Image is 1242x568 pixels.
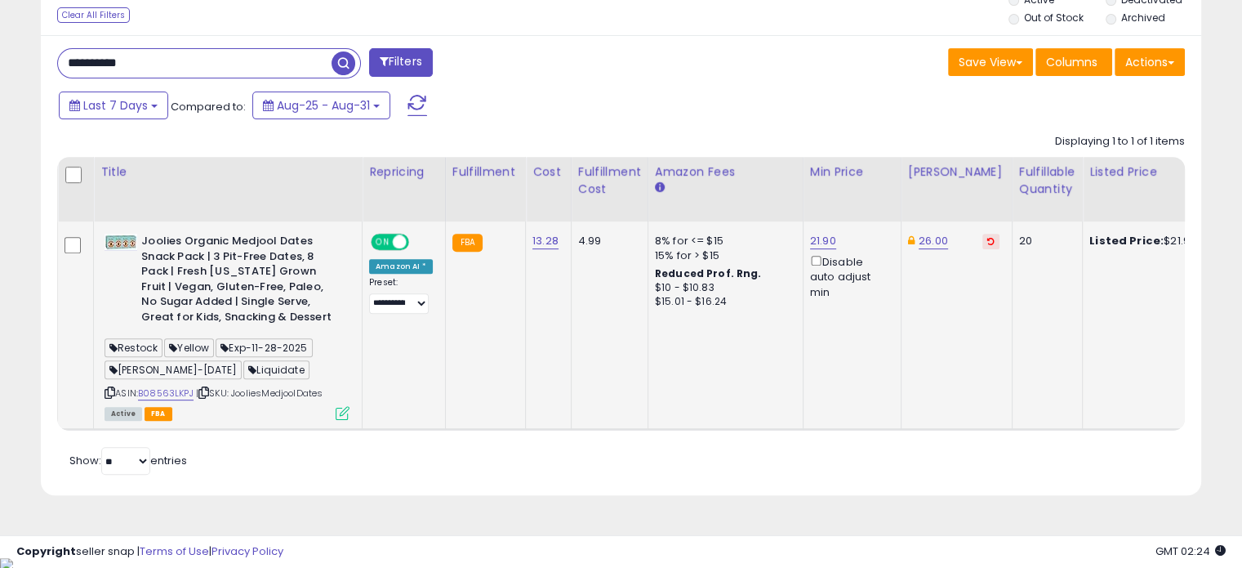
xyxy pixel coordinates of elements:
span: | SKU: JooliesMedjoolDates [196,387,323,400]
div: Fulfillable Quantity [1019,163,1075,198]
button: Last 7 Days [59,92,168,119]
a: Privacy Policy [211,543,283,559]
div: Fulfillment Cost [578,163,641,198]
div: Cost [532,163,564,181]
a: B08563LKPJ [138,387,194,400]
span: Exp-11-28-2025 [216,338,312,357]
span: FBA [145,407,172,421]
div: seller snap | | [16,544,283,560]
div: 20 [1019,234,1070,248]
span: Compared to: [171,99,246,114]
div: Clear All Filters [57,7,130,23]
div: 4.99 [578,234,635,248]
div: $15.01 - $16.24 [655,295,790,309]
span: 2025-09-8 02:24 GMT [1155,543,1226,559]
div: 15% for > $15 [655,248,790,263]
a: 21.90 [810,233,836,249]
button: Columns [1035,48,1112,76]
a: 13.28 [532,233,559,249]
div: Amazon Fees [655,163,796,181]
b: Listed Price: [1089,233,1164,248]
button: Actions [1115,48,1185,76]
label: Archived [1120,11,1164,25]
a: Terms of Use [140,543,209,559]
span: Last 7 Days [83,97,148,114]
small: FBA [452,234,483,252]
img: 41IXT9zs1CL._SL40_.jpg [105,234,137,250]
span: Restock [105,338,162,357]
div: $10 - $10.83 [655,281,790,295]
div: Disable auto adjust min [810,253,888,300]
div: ASIN: [105,234,349,418]
div: Fulfillment [452,163,519,181]
b: Reduced Prof. Rng. [655,266,762,280]
div: Preset: [369,277,433,314]
label: Out of Stock [1024,11,1084,25]
div: [PERSON_NAME] [908,163,1005,181]
span: ON [372,235,393,249]
div: Amazon AI * [369,259,433,274]
small: Amazon Fees. [655,181,665,195]
span: Columns [1046,54,1097,70]
span: Liquidate [243,360,309,379]
span: All listings currently available for purchase on Amazon [105,407,142,421]
b: Joolies Organic Medjool Dates Snack Pack | 3 Pit-Free Dates, 8 Pack | Fresh [US_STATE] Grown Frui... [141,234,340,329]
div: $21.90 [1089,234,1225,248]
button: Save View [948,48,1033,76]
div: 8% for <= $15 [655,234,790,248]
a: 26.00 [919,233,948,249]
div: Listed Price [1089,163,1231,181]
span: Aug-25 - Aug-31 [277,97,370,114]
button: Filters [369,48,433,77]
span: OFF [407,235,433,249]
span: Show: entries [69,453,187,468]
div: Min Price [810,163,894,181]
div: Displaying 1 to 1 of 1 items [1055,134,1185,150]
div: Repricing [369,163,438,181]
span: Yellow [164,338,214,357]
strong: Copyright [16,543,76,559]
button: Aug-25 - Aug-31 [252,92,390,119]
span: [PERSON_NAME]-[DATE] [105,360,242,379]
div: Title [100,163,355,181]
